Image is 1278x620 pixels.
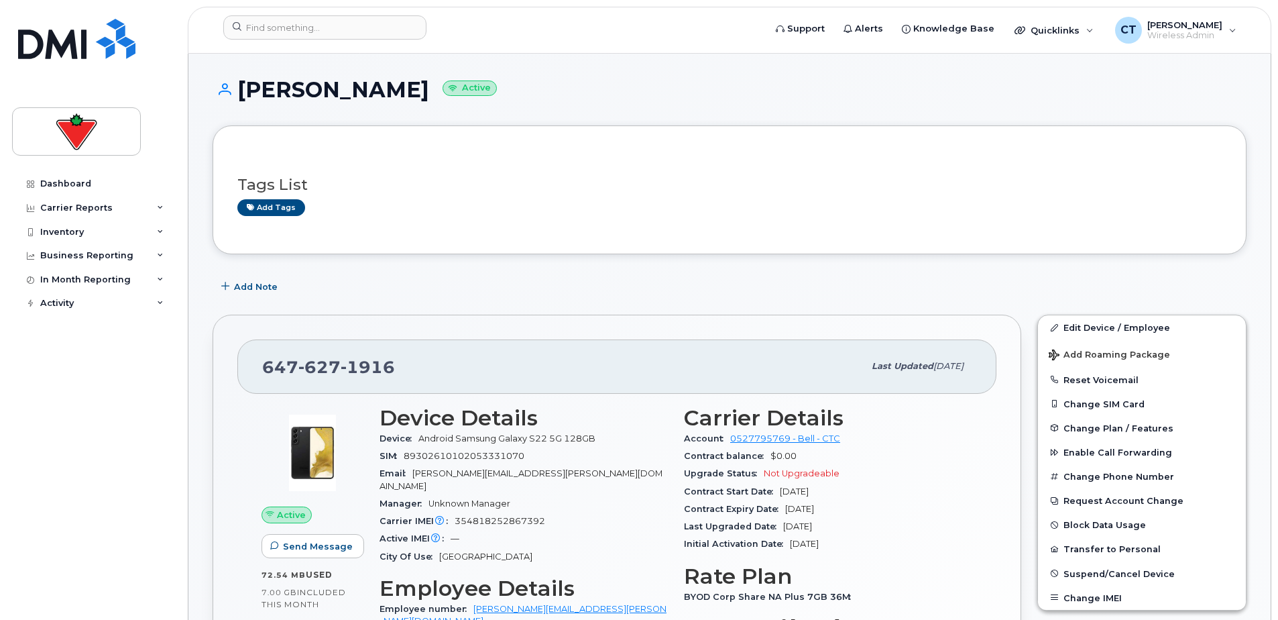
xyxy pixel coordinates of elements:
span: 7.00 GB [262,588,297,597]
a: Add tags [237,199,305,216]
button: Suspend/Cancel Device [1038,562,1246,586]
small: Active [443,81,497,96]
button: Transfer to Personal [1038,537,1246,561]
span: Unknown Manager [428,499,510,509]
h3: Tags List [237,176,1222,193]
span: included this month [262,587,346,609]
button: Enable Call Forwarding [1038,440,1246,464]
span: 1916 [341,357,395,377]
span: Last updated [872,361,933,371]
button: Reset Voicemail [1038,368,1246,392]
span: Add Roaming Package [1049,350,1170,362]
span: SIM [380,451,404,461]
span: Active IMEI [380,533,451,544]
span: Enable Call Forwarding [1063,448,1172,458]
button: Change Phone Number [1038,464,1246,488]
h1: [PERSON_NAME] [213,78,1246,101]
span: 72.54 MB [262,570,306,580]
button: Add Roaming Package [1038,340,1246,368]
button: Change Plan / Features [1038,416,1246,440]
button: Change SIM Card [1038,392,1246,416]
span: Not Upgradeable [764,468,839,478]
span: Send Message [283,540,353,553]
h3: Carrier Details [684,406,972,430]
span: Suspend/Cancel Device [1063,568,1175,578]
button: Send Message [262,534,364,558]
h3: Device Details [380,406,668,430]
span: Contract Start Date [684,486,780,497]
span: Email [380,468,412,478]
span: Active [277,509,306,521]
span: [DATE] [780,486,809,497]
span: Contract balance [684,451,770,461]
span: Android Samsung Galaxy S22 5G 128GB [418,433,595,444]
span: City Of Use [380,552,439,562]
span: Carrier IMEI [380,516,455,526]
span: Device [380,433,418,444]
span: 89302610102053331070 [404,451,524,461]
span: $0.00 [770,451,797,461]
span: Contract Expiry Date [684,504,785,514]
h3: Rate Plan [684,564,972,588]
span: 354818252867392 [455,516,545,526]
span: [PERSON_NAME][EMAIL_ADDRESS][PERSON_NAME][DOMAIN_NAME] [380,468,662,490]
span: Employee number [380,604,473,614]
span: Manager [380,499,428,509]
span: BYOD Corp Share NA Plus 7GB 36M [684,592,858,602]
h3: Employee Details [380,576,668,601]
a: 0527795769 - Bell - CTC [730,433,840,444]
button: Block Data Usage [1038,513,1246,537]
span: [DATE] [933,361,964,371]
span: 647 [262,357,395,377]
span: [GEOGRAPHIC_DATA] [439,552,532,562]
span: 627 [298,357,341,377]
span: Change Plan / Features [1063,423,1173,433]
span: [DATE] [790,539,819,549]
a: Edit Device / Employee [1038,315,1246,340]
span: [DATE] [785,504,814,514]
span: Initial Activation Date [684,539,790,549]
span: Add Note [234,280,278,293]
button: Change IMEI [1038,586,1246,610]
span: Account [684,433,730,444]
span: Upgrade Status [684,468,764,478]
span: — [451,533,459,544]
span: [DATE] [783,521,812,531]
img: image20231002-3703462-1qw5fnl.jpeg [272,413,353,493]
button: Request Account Change [1038,488,1246,513]
span: Last Upgraded Date [684,521,783,531]
button: Add Note [213,274,289,299]
span: used [306,570,333,580]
